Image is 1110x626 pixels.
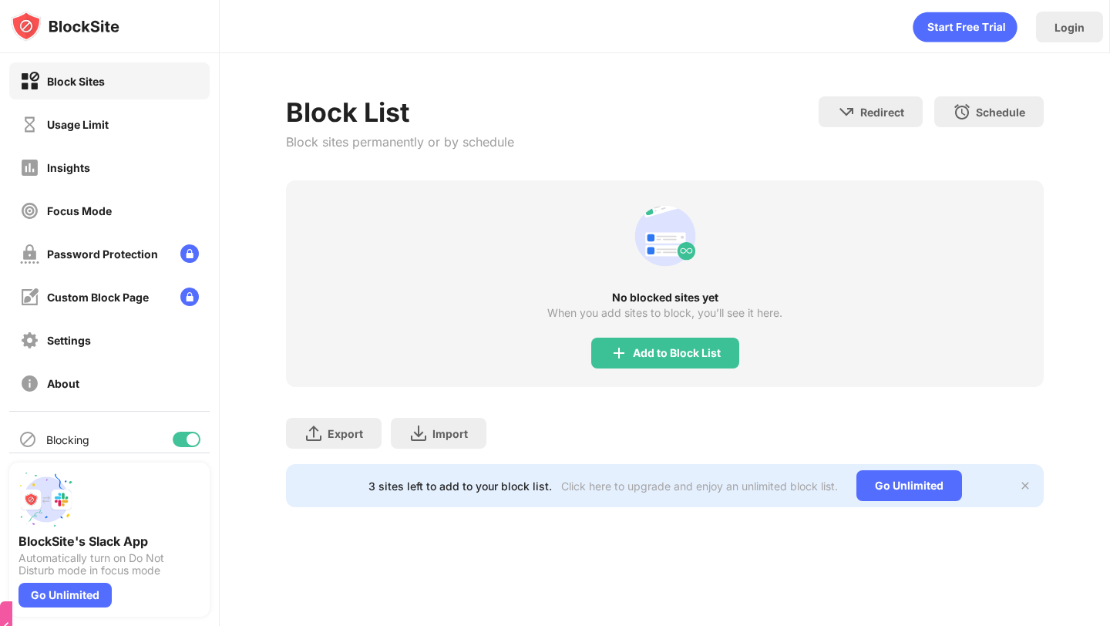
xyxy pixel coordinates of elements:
[20,374,39,393] img: about-off.svg
[860,106,904,119] div: Redirect
[47,247,158,261] div: Password Protection
[432,427,468,440] div: Import
[47,377,79,390] div: About
[18,430,37,449] img: blocking-icon.svg
[1019,480,1031,492] img: x-button.svg
[20,244,39,264] img: password-protection-off.svg
[20,115,39,134] img: time-usage-off.svg
[47,118,109,131] div: Usage Limit
[11,11,119,42] img: logo-blocksite.svg
[20,288,39,307] img: customize-block-page-off.svg
[913,12,1017,42] div: animation
[20,72,39,91] img: block-on.svg
[180,288,199,306] img: lock-menu.svg
[547,307,782,319] div: When you add sites to block, you’ll see it here.
[20,201,39,220] img: focus-off.svg
[286,291,1043,304] div: No blocked sites yet
[18,472,74,527] img: push-slack.svg
[628,199,702,273] div: animation
[47,161,90,174] div: Insights
[633,347,721,359] div: Add to Block List
[18,552,200,577] div: Automatically turn on Do Not Disturb mode in focus mode
[368,480,552,493] div: 3 sites left to add to your block list.
[18,533,200,549] div: BlockSite's Slack App
[1054,21,1085,34] div: Login
[47,291,149,304] div: Custom Block Page
[20,158,39,177] img: insights-off.svg
[20,331,39,350] img: settings-off.svg
[286,134,514,150] div: Block sites permanently or by schedule
[47,204,112,217] div: Focus Mode
[328,427,363,440] div: Export
[180,244,199,263] img: lock-menu.svg
[976,106,1025,119] div: Schedule
[47,334,91,347] div: Settings
[561,480,838,493] div: Click here to upgrade and enjoy an unlimited block list.
[856,470,962,501] div: Go Unlimited
[47,75,105,88] div: Block Sites
[18,583,112,607] div: Go Unlimited
[286,96,514,128] div: Block List
[46,433,89,446] div: Blocking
